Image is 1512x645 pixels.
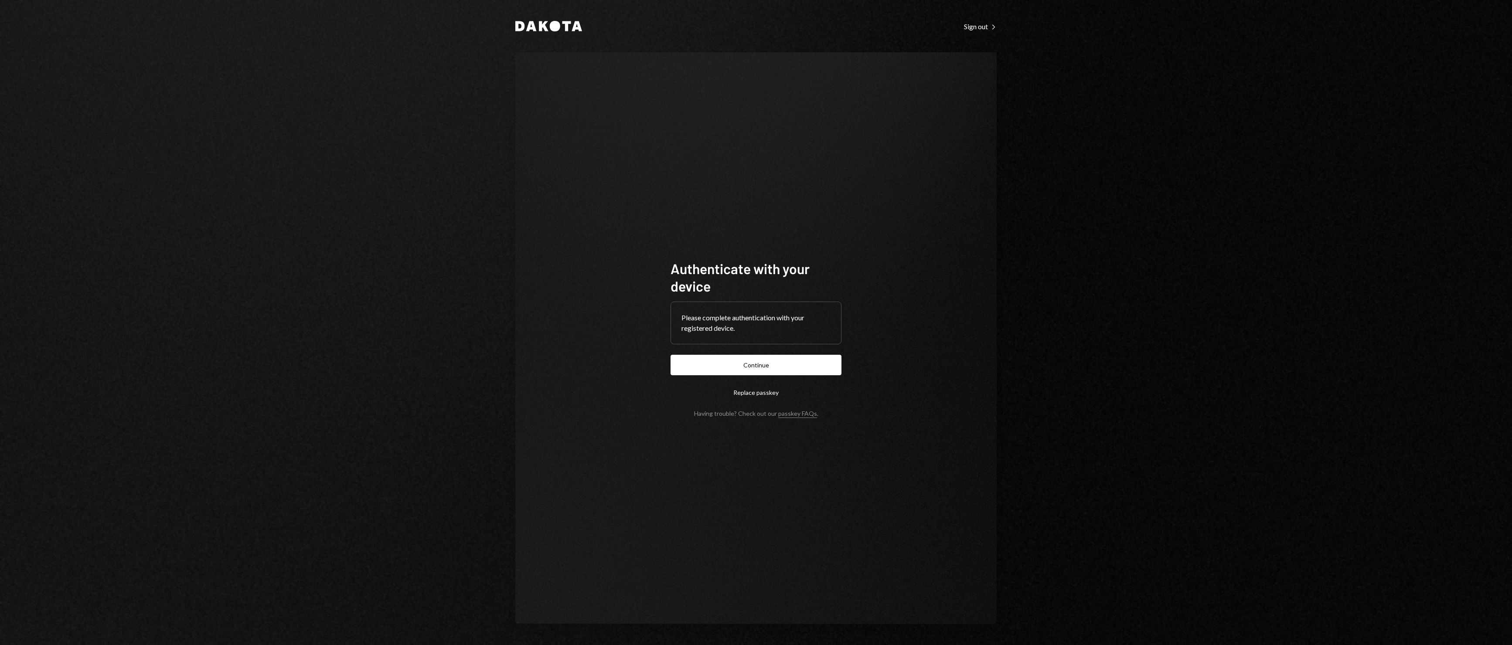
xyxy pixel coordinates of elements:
[671,382,841,403] button: Replace passkey
[671,355,841,375] button: Continue
[681,312,831,333] div: Please complete authentication with your registered device.
[964,21,997,31] a: Sign out
[671,260,841,295] h1: Authenticate with your device
[694,410,818,417] div: Having trouble? Check out our .
[778,410,817,418] a: passkey FAQs
[964,22,997,31] div: Sign out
